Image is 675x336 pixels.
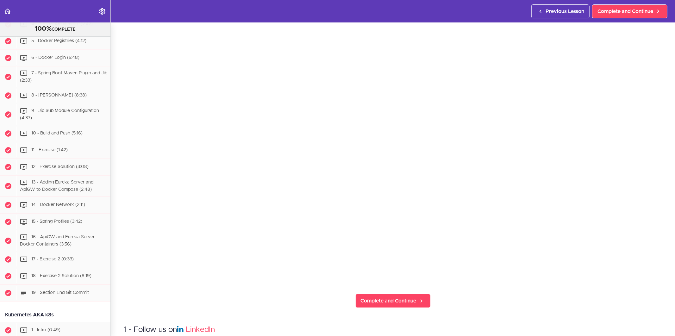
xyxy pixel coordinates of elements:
span: 14 - Docker Network (2:11) [31,202,85,207]
span: 5 - Docker Registries (4:12) [31,39,86,43]
span: 15 - Spring Profiles (3:42) [31,219,82,224]
span: 18 - Exercise 2 Solution (8:19) [31,274,91,278]
span: Previous Lesson [546,8,584,15]
svg: Settings Menu [98,8,106,15]
a: Previous Lesson [531,4,590,18]
span: 10 - Build and Push (5:16) [31,131,83,135]
span: 100% [35,26,52,32]
span: 8 - [PERSON_NAME] (8:38) [31,93,87,98]
a: Complete and Continue [355,294,431,308]
span: 19 - Section End Git Commit [31,291,89,295]
svg: Back to course curriculum [4,8,11,15]
span: 17 - Exercise 2 (0:33) [31,257,74,262]
span: 11 - Exercise (1:42) [31,148,68,152]
span: 7 - Spring Boot Maven Plugin and Jib (2:33) [20,71,107,83]
span: 6 - Docker Login (5:48) [31,55,79,60]
a: LinkedIn [186,326,215,333]
span: Complete and Continue [361,297,416,305]
span: 16 - ApiGW and Eureka Server Docker Containers (3:56) [20,235,95,246]
div: COMPLETE [8,25,103,33]
a: Complete and Continue [592,4,667,18]
span: 13 - Adding Eureka Server and ApiGW to Docker Compose (2:48) [20,180,93,192]
span: 1 - Intro (0:49) [31,328,60,333]
h3: 1 - Follow us on [123,325,662,335]
span: Complete and Continue [597,8,653,15]
span: 12 - Exercise Solution (3:08) [31,165,89,169]
span: 9 - Jib Sub Module Configuration (4:37) [20,109,99,121]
